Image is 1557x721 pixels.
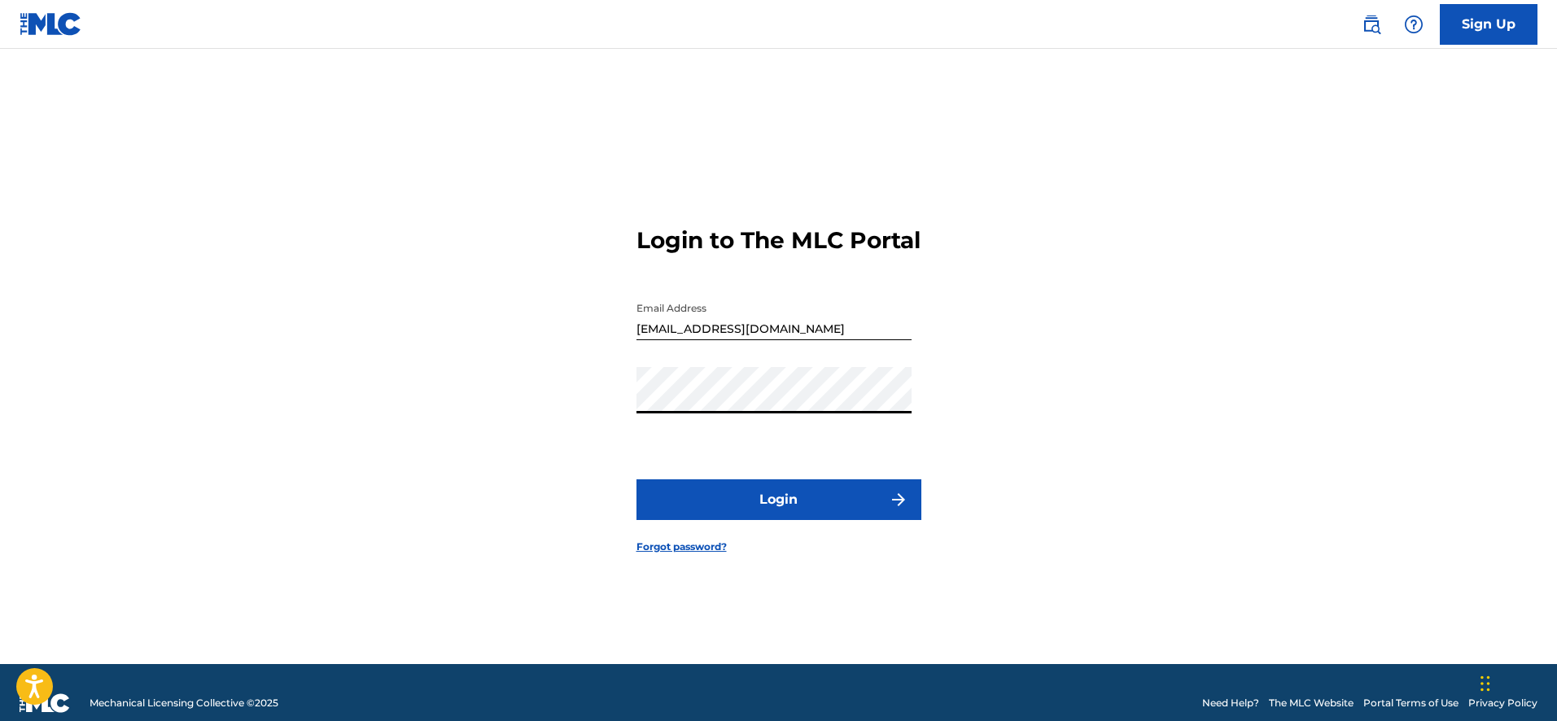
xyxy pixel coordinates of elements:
button: Login [636,479,921,520]
img: help [1404,15,1424,34]
a: Need Help? [1202,696,1259,710]
div: Help [1397,8,1430,41]
a: Sign Up [1440,4,1537,45]
div: Drag [1480,659,1490,708]
iframe: Chat Widget [1476,643,1557,721]
img: f7272a7cc735f4ea7f67.svg [889,490,908,509]
a: Privacy Policy [1468,696,1537,710]
img: logo [20,693,70,713]
img: MLC Logo [20,12,82,36]
a: The MLC Website [1269,696,1354,710]
a: Forgot password? [636,540,727,554]
h3: Login to The MLC Portal [636,226,921,255]
span: Mechanical Licensing Collective © 2025 [90,696,278,710]
a: Portal Terms of Use [1363,696,1459,710]
img: search [1362,15,1381,34]
a: Public Search [1355,8,1388,41]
